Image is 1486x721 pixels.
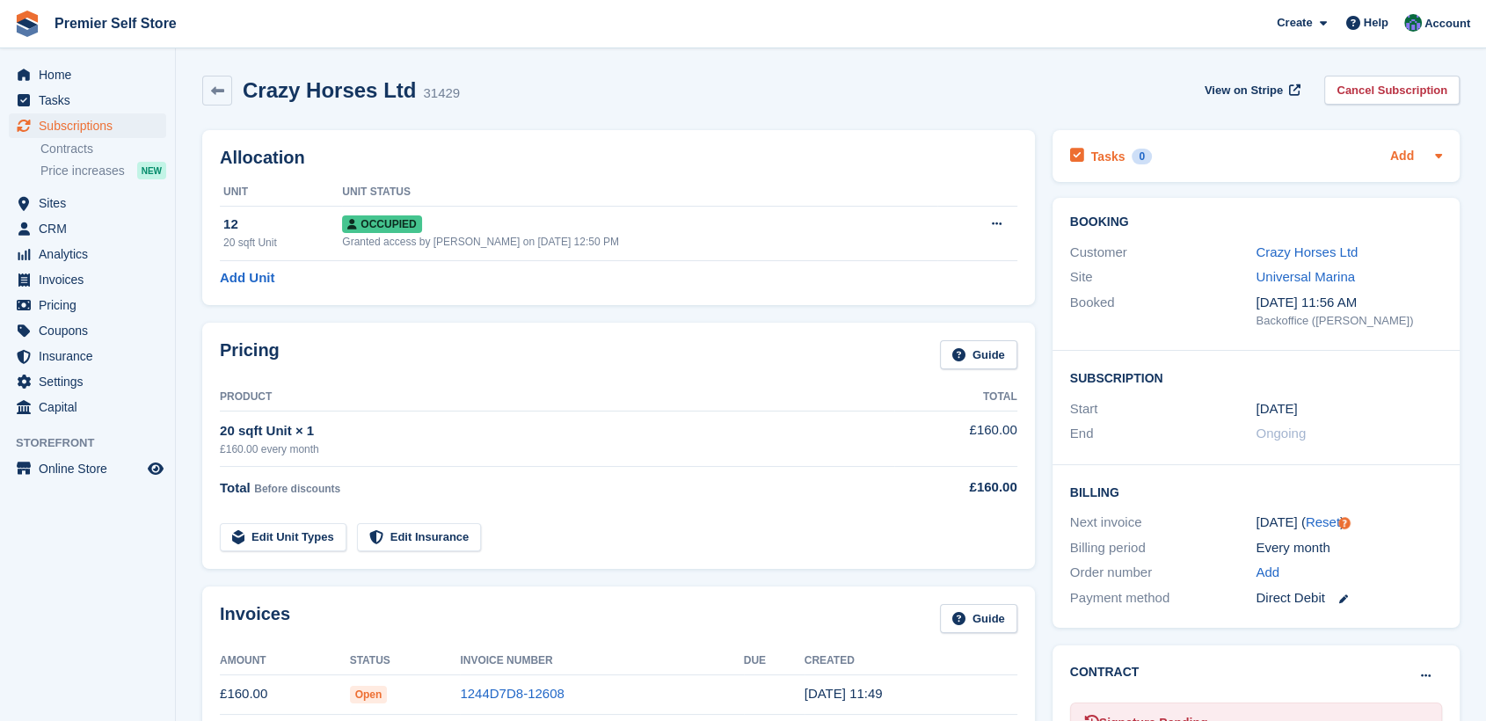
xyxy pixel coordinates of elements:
[39,88,144,113] span: Tasks
[9,88,166,113] a: menu
[220,604,290,633] h2: Invoices
[342,234,937,250] div: Granted access by [PERSON_NAME] on [DATE] 12:50 PM
[1070,663,1140,681] h2: Contract
[1306,514,1340,529] a: Reset
[1364,14,1388,32] span: Help
[805,647,1017,675] th: Created
[1256,563,1279,583] a: Add
[1070,483,1442,500] h2: Billing
[39,216,144,241] span: CRM
[220,268,274,288] a: Add Unit
[1198,76,1304,105] a: View on Stripe
[137,162,166,179] div: NEW
[9,62,166,87] a: menu
[357,523,482,552] a: Edit Insurance
[342,178,937,207] th: Unit Status
[39,242,144,266] span: Analytics
[223,215,342,235] div: 12
[1277,14,1312,32] span: Create
[220,383,894,411] th: Product
[1091,149,1125,164] h2: Tasks
[1424,15,1470,33] span: Account
[220,178,342,207] th: Unit
[40,161,166,180] a: Price increases NEW
[9,369,166,394] a: menu
[39,62,144,87] span: Home
[39,113,144,138] span: Subscriptions
[805,686,883,701] time: 2025-10-07 10:49:29 UTC
[1390,147,1414,167] a: Add
[1070,513,1257,533] div: Next invoice
[1070,424,1257,444] div: End
[16,434,175,452] span: Storefront
[9,216,166,241] a: menu
[39,318,144,343] span: Coupons
[342,215,421,233] span: Occupied
[39,456,144,481] span: Online Store
[1070,243,1257,263] div: Customer
[145,458,166,479] a: Preview store
[744,647,805,675] th: Due
[1070,563,1257,583] div: Order number
[1070,215,1442,229] h2: Booking
[39,191,144,215] span: Sites
[1256,426,1306,441] span: Ongoing
[1337,515,1352,531] div: Tooltip anchor
[1256,293,1442,313] div: [DATE] 11:56 AM
[894,477,1017,498] div: £160.00
[1256,513,1442,533] div: [DATE] ( )
[39,293,144,317] span: Pricing
[1256,244,1358,259] a: Crazy Horses Ltd
[223,235,342,251] div: 20 sqft Unit
[1256,588,1442,608] div: Direct Debit
[40,163,125,179] span: Price increases
[9,191,166,215] a: menu
[47,9,184,38] a: Premier Self Store
[1070,399,1257,419] div: Start
[1404,14,1422,32] img: Jo Granger
[460,686,564,701] a: 1244D7D8-12608
[1070,267,1257,288] div: Site
[220,340,280,369] h2: Pricing
[1132,149,1152,164] div: 0
[1070,293,1257,330] div: Booked
[1256,312,1442,330] div: Backoffice ([PERSON_NAME])
[9,242,166,266] a: menu
[9,293,166,317] a: menu
[220,647,350,675] th: Amount
[423,84,460,104] div: 31429
[220,441,894,457] div: £160.00 every month
[254,483,340,495] span: Before discounts
[220,523,346,552] a: Edit Unit Types
[220,674,350,714] td: £160.00
[940,340,1017,369] a: Guide
[940,604,1017,633] a: Guide
[220,148,1017,168] h2: Allocation
[1256,269,1355,284] a: Universal Marina
[1205,82,1283,99] span: View on Stripe
[894,411,1017,466] td: £160.00
[1256,399,1297,419] time: 2024-01-31 00:00:00 UTC
[39,369,144,394] span: Settings
[14,11,40,37] img: stora-icon-8386f47178a22dfd0bd8f6a31ec36ba5ce8667c1dd55bd0f319d3a0aa187defe.svg
[1324,76,1460,105] a: Cancel Subscription
[1256,538,1442,558] div: Every month
[460,647,743,675] th: Invoice Number
[39,395,144,419] span: Capital
[39,267,144,292] span: Invoices
[9,344,166,368] a: menu
[220,480,251,495] span: Total
[9,456,166,481] a: menu
[9,267,166,292] a: menu
[1070,588,1257,608] div: Payment method
[9,395,166,419] a: menu
[40,141,166,157] a: Contracts
[9,113,166,138] a: menu
[243,78,416,102] h2: Crazy Horses Ltd
[350,686,388,703] span: Open
[1070,368,1442,386] h2: Subscription
[220,421,894,441] div: 20 sqft Unit × 1
[350,647,461,675] th: Status
[1070,538,1257,558] div: Billing period
[39,344,144,368] span: Insurance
